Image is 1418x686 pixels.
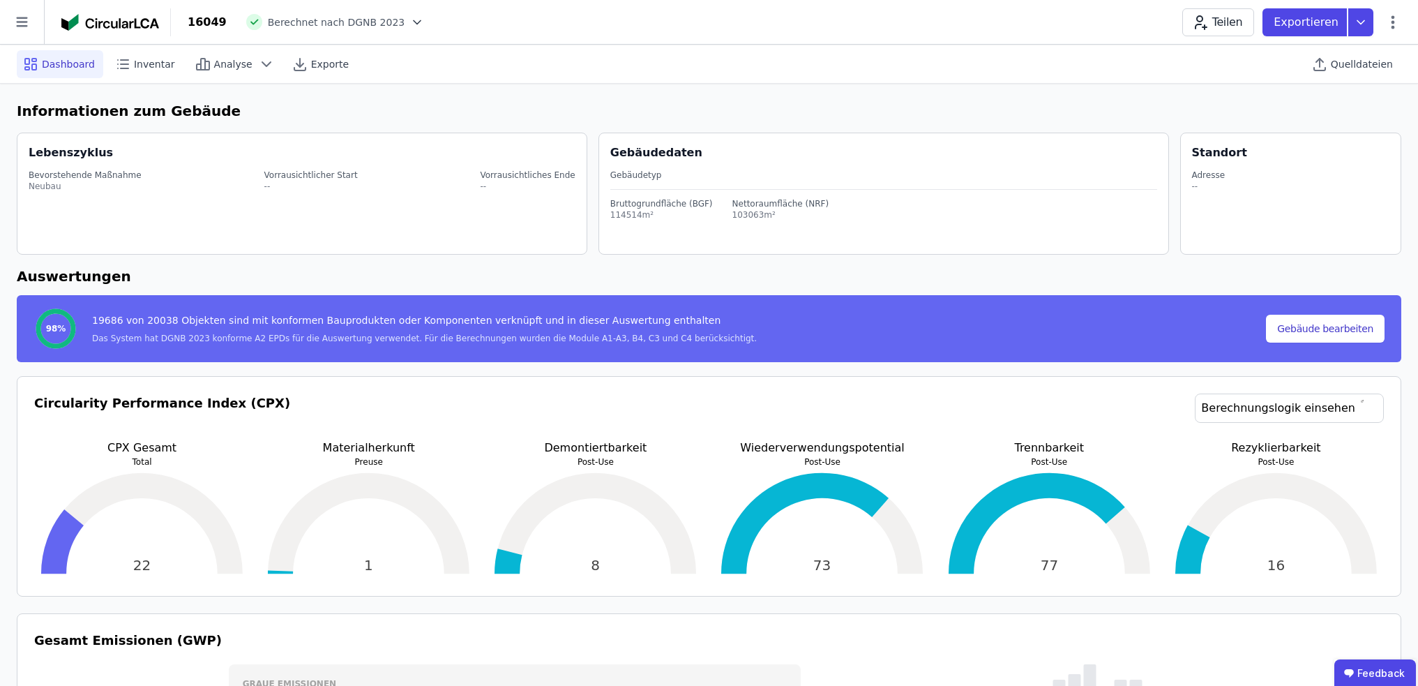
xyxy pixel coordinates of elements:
[42,57,95,71] span: Dashboard
[942,456,1157,468] p: Post-Use
[34,440,250,456] p: CPX Gesamt
[92,333,757,344] div: Das System hat DGNB 2023 konforme A2 EPDs für die Auswertung verwendet. Für die Berechnungen wurd...
[29,181,142,192] div: Neubau
[480,170,575,181] div: Vorrausichtliches Ende
[92,313,757,333] div: 19686 von 20038 Objekten sind mit konformen Bauprodukten oder Komponenten verknüpft und in dieser...
[261,456,476,468] p: Preuse
[134,57,175,71] span: Inventar
[1331,57,1393,71] span: Quelldateien
[1266,315,1385,343] button: Gebäude bearbeiten
[46,323,66,334] span: 98%
[610,198,713,209] div: Bruttogrundfläche (BGF)
[34,394,290,440] h3: Circularity Performance Index (CPX)
[714,440,930,456] p: Wiederverwendungspotential
[268,15,405,29] span: Berechnet nach DGNB 2023
[34,631,1384,650] h3: Gesamt Emissionen (GWP)
[17,100,1401,121] h6: Informationen zum Gebäude
[732,198,829,209] div: Nettoraumfläche (NRF)
[264,170,358,181] div: Vorrausichtlicher Start
[261,440,476,456] p: Materialherkunft
[1168,456,1384,468] p: Post-Use
[34,456,250,468] p: Total
[942,440,1157,456] p: Trennbarkeit
[488,440,703,456] p: Demontiertbarkeit
[1195,394,1384,423] a: Berechnungslogik einsehen
[1168,440,1384,456] p: Rezyklierbarkeit
[1192,181,1225,192] div: --
[610,144,1168,161] div: Gebäudedaten
[311,57,349,71] span: Exporte
[17,266,1401,287] h6: Auswertungen
[732,209,829,221] div: 103063m²
[1192,170,1225,181] div: Adresse
[480,181,575,192] div: --
[610,170,1157,181] div: Gebäudetyp
[1182,8,1254,36] button: Teilen
[1192,144,1247,161] div: Standort
[61,14,159,31] img: Concular
[29,170,142,181] div: Bevorstehende Maßnahme
[714,456,930,468] p: Post-Use
[188,14,227,31] div: 16049
[264,181,358,192] div: --
[29,144,113,161] div: Lebenszyklus
[610,209,713,221] div: 114514m²
[1274,14,1341,31] p: Exportieren
[488,456,703,468] p: Post-Use
[214,57,252,71] span: Analyse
